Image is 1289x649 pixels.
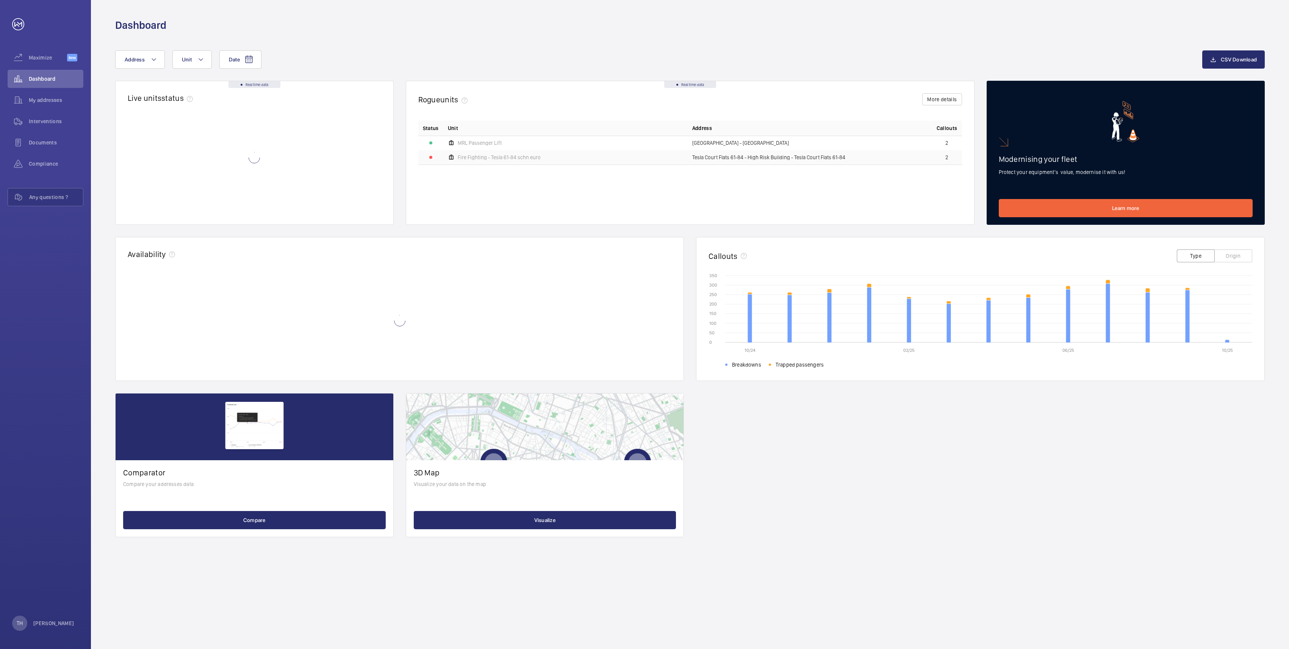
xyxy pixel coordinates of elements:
[115,18,166,32] h1: Dashboard
[1214,249,1252,262] button: Origin
[1112,101,1139,142] img: marketing-card.svg
[458,155,541,160] span: Fire Fighting - Tesla 61-84 schn euro
[229,56,240,63] span: Date
[692,155,845,160] span: Tesla Court Flats 61-84 - High Risk Building - Tesla Court Flats 61-84
[228,81,280,88] div: Real time data
[709,340,712,345] text: 0
[732,361,761,368] span: Breakdowns
[29,193,83,201] span: Any questions ?
[29,54,67,61] span: Maximize
[29,96,83,104] span: My addresses
[945,140,948,146] span: 2
[1221,56,1257,63] span: CSV Download
[29,160,83,168] span: Compliance
[123,480,386,488] p: Compare your addresses data
[776,361,824,368] span: Trapped passengers
[692,124,712,132] span: Address
[414,511,676,529] button: Visualize
[709,292,717,297] text: 250
[937,124,957,132] span: Callouts
[414,468,676,477] h2: 3D Map
[123,468,386,477] h2: Comparator
[709,330,715,335] text: 50
[709,311,716,316] text: 150
[33,619,74,627] p: [PERSON_NAME]
[999,168,1253,176] p: Protect your equipment's value, modernise it with us!
[182,56,192,63] span: Unit
[423,124,439,132] p: Status
[1222,348,1233,353] text: 10/25
[219,50,261,69] button: Date
[945,155,948,160] span: 2
[29,75,83,83] span: Dashboard
[125,56,145,63] span: Address
[458,140,502,146] span: MRL Passenger Lift
[709,282,717,288] text: 300
[664,81,716,88] div: Real time data
[161,93,196,103] span: status
[1202,50,1265,69] button: CSV Download
[999,154,1253,164] h2: Modernising your fleet
[440,95,471,104] span: units
[448,124,458,132] span: Unit
[128,93,196,103] h2: Live units
[999,199,1253,217] a: Learn more
[115,50,165,69] button: Address
[709,273,717,278] text: 350
[709,301,717,307] text: 200
[17,619,23,627] p: TH
[123,511,386,529] button: Compare
[692,140,789,146] span: [GEOGRAPHIC_DATA] - [GEOGRAPHIC_DATA]
[67,54,77,61] span: Beta
[128,249,166,259] h2: Availability
[709,321,716,326] text: 100
[29,118,83,125] span: Interventions
[414,480,676,488] p: Visualize your data on the map
[745,348,756,353] text: 10/24
[172,50,212,69] button: Unit
[1177,249,1215,262] button: Type
[29,139,83,146] span: Documents
[903,348,915,353] text: 02/25
[418,95,471,104] h2: Rogue
[1062,348,1074,353] text: 06/25
[922,93,962,105] button: More details
[709,251,738,261] h2: Callouts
